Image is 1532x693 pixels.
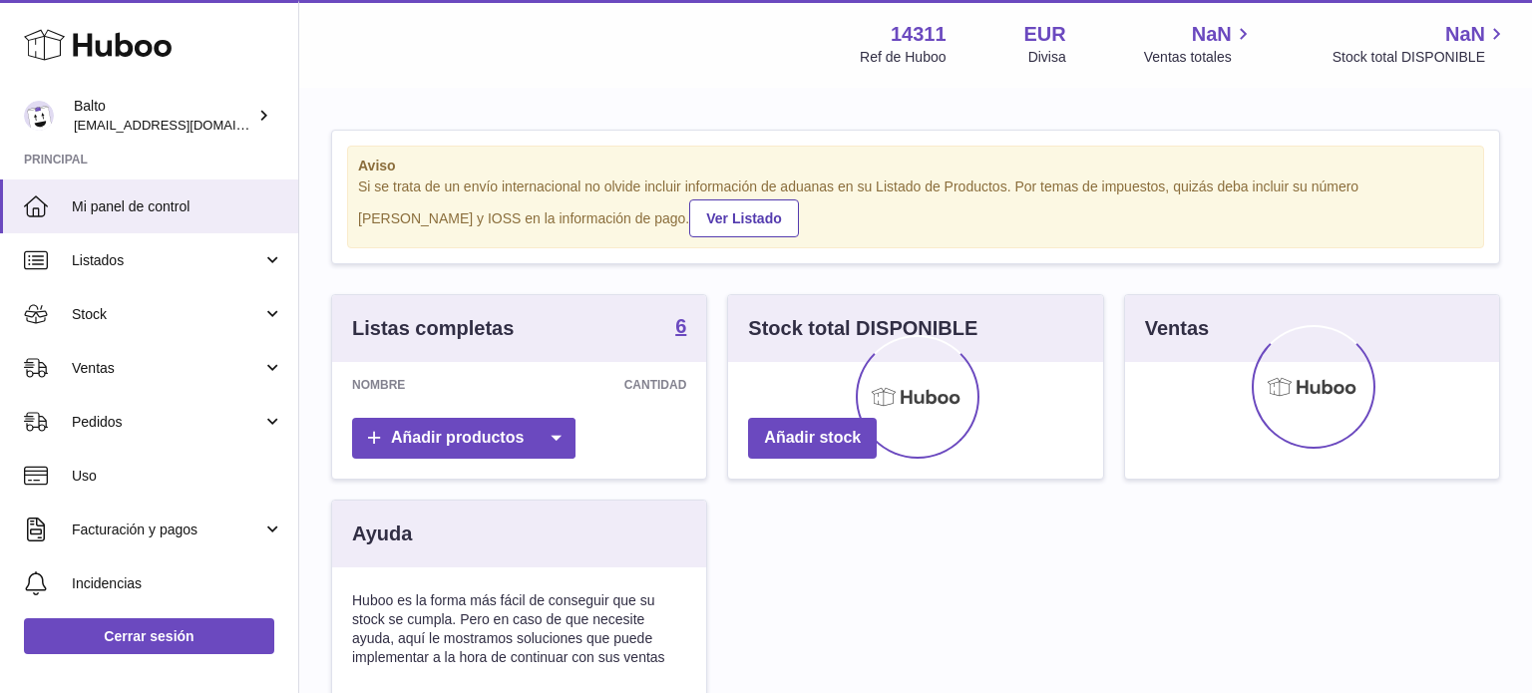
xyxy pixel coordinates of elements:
[891,21,947,48] strong: 14311
[72,520,262,539] span: Facturación y pagos
[72,305,262,324] span: Stock
[72,467,283,486] span: Uso
[689,199,798,237] a: Ver Listado
[748,418,877,459] a: Añadir stock
[1024,21,1066,48] strong: EUR
[1333,48,1508,67] span: Stock total DISPONIBLE
[1145,315,1209,342] h3: Ventas
[72,359,262,378] span: Ventas
[72,413,262,432] span: Pedidos
[1192,21,1232,48] span: NaN
[24,101,54,131] img: ops@balto.fr
[1028,48,1066,67] div: Divisa
[1333,21,1508,67] a: NaN Stock total DISPONIBLE
[72,574,283,593] span: Incidencias
[72,197,283,216] span: Mi panel de control
[352,418,575,459] a: Añadir productos
[860,48,946,67] div: Ref de Huboo
[1144,48,1255,67] span: Ventas totales
[675,316,686,336] strong: 6
[352,591,686,667] p: Huboo es la forma más fácil de conseguir que su stock se cumpla. Pero en caso de que necesite ayu...
[1445,21,1485,48] span: NaN
[74,117,293,133] span: [EMAIL_ADDRESS][DOMAIN_NAME]
[511,362,707,408] th: Cantidad
[748,315,977,342] h3: Stock total DISPONIBLE
[1144,21,1255,67] a: NaN Ventas totales
[675,316,686,340] a: 6
[358,157,1473,175] strong: Aviso
[74,97,253,135] div: Balto
[352,315,514,342] h3: Listas completas
[352,520,412,547] h3: Ayuda
[332,362,511,408] th: Nombre
[72,251,262,270] span: Listados
[358,177,1473,237] div: Si se trata de un envío internacional no olvide incluir información de aduanas en su Listado de P...
[24,618,274,654] a: Cerrar sesión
